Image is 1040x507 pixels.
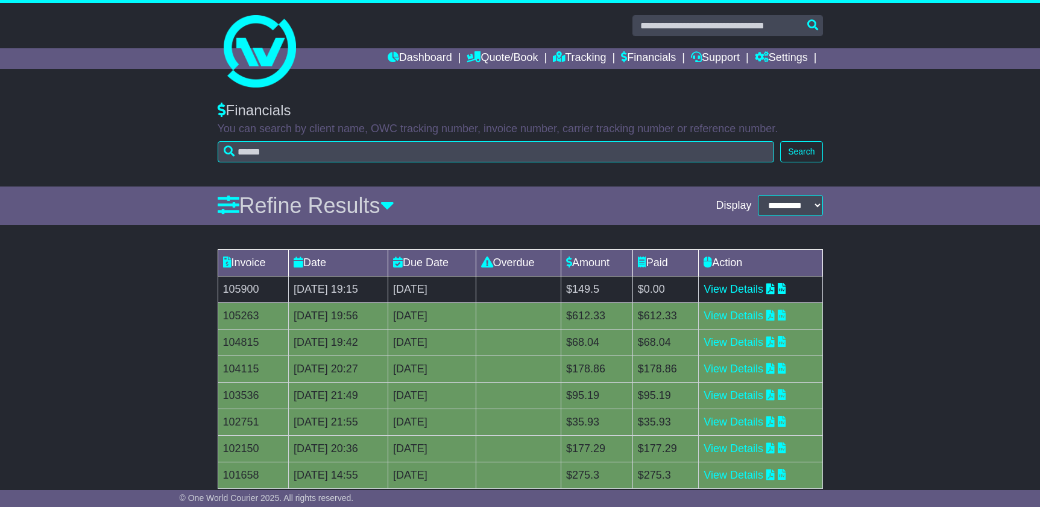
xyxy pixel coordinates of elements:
td: $68.04 [632,329,699,356]
td: $612.33 [561,302,633,329]
p: You can search by client name, OWC tracking number, invoice number, carrier tracking number or re... [218,123,823,136]
td: 101658 [218,462,288,488]
td: 102751 [218,409,288,435]
td: [DATE] 20:36 [288,435,388,462]
td: $68.04 [561,329,633,356]
td: [DATE] 14:55 [288,462,388,488]
a: View Details [704,442,763,454]
td: Overdue [476,249,561,276]
a: View Details [704,363,763,375]
td: Date [288,249,388,276]
td: Paid [632,249,699,276]
td: $35.93 [632,409,699,435]
td: $95.19 [561,382,633,409]
a: View Details [704,283,763,295]
td: $177.29 [632,435,699,462]
td: 105900 [218,276,288,302]
td: [DATE] [388,462,476,488]
a: Quote/Book [467,48,538,69]
td: $275.3 [632,462,699,488]
td: [DATE] 21:55 [288,409,388,435]
span: © One World Courier 2025. All rights reserved. [180,493,354,503]
td: $178.86 [632,356,699,382]
a: Tracking [553,48,606,69]
td: $178.86 [561,356,633,382]
td: [DATE] 21:49 [288,382,388,409]
button: Search [780,141,822,162]
a: View Details [704,469,763,481]
a: View Details [704,310,763,322]
td: [DATE] [388,276,476,302]
td: Invoice [218,249,288,276]
a: Settings [755,48,808,69]
td: [DATE] [388,329,476,356]
td: [DATE] 19:56 [288,302,388,329]
td: [DATE] 19:15 [288,276,388,302]
a: Support [691,48,740,69]
td: Action [699,249,822,276]
a: Refine Results [218,193,394,218]
td: 103536 [218,382,288,409]
td: $275.3 [561,462,633,488]
td: [DATE] [388,435,476,462]
td: [DATE] [388,409,476,435]
td: Amount [561,249,633,276]
td: [DATE] [388,356,476,382]
a: View Details [704,416,763,428]
td: 104115 [218,356,288,382]
td: 104815 [218,329,288,356]
td: [DATE] [388,302,476,329]
div: Financials [218,102,823,120]
td: $612.33 [632,302,699,329]
td: [DATE] 20:27 [288,356,388,382]
td: $0.00 [632,276,699,302]
td: 105263 [218,302,288,329]
td: [DATE] [388,382,476,409]
a: Dashboard [388,48,452,69]
td: $35.93 [561,409,633,435]
td: $149.5 [561,276,633,302]
a: View Details [704,336,763,348]
td: $177.29 [561,435,633,462]
span: Display [716,199,751,212]
a: View Details [704,389,763,401]
td: [DATE] 19:42 [288,329,388,356]
td: Due Date [388,249,476,276]
a: Financials [621,48,676,69]
td: 102150 [218,435,288,462]
td: $95.19 [632,382,699,409]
